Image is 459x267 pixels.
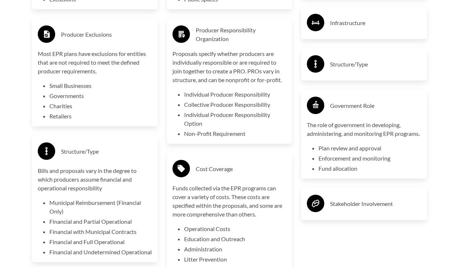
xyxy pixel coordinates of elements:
[184,255,287,264] li: Litter Prevention
[49,227,152,236] li: Financial with Municipal Contracts
[184,235,287,243] li: Education and Outreach
[330,17,421,29] h3: Infrastructure
[49,238,152,246] li: Financial and Full Operational
[196,26,287,43] h3: Producer Responsibility Organization
[49,217,152,226] li: Financial and Partial Operational
[184,245,287,254] li: Administration
[49,198,152,216] li: Municipal Reimbursement (Financial Only)
[61,29,152,40] h3: Producer Exclusions
[330,58,421,70] h3: Structure/Type
[61,146,152,157] h3: Structure/Type
[330,198,421,210] h3: Stakeholder Involvement
[184,110,287,128] li: Individual Producer Responsibility Option
[318,154,421,163] li: Enforcement and monitoring
[318,144,421,153] li: Plan review and approval
[38,49,152,76] p: Most EPR plans have exclusions for entities that are not required to meet the defined producer re...
[184,129,287,138] li: Non-Profit Requirement
[172,184,287,219] p: Funds collected via the EPR programs can cover a variety of costs. These costs are specified with...
[184,224,287,233] li: Operational Costs
[184,90,287,99] li: Individual Producer Responsibility
[49,102,152,110] li: Charities
[330,100,421,112] h3: Government Role
[38,166,152,193] p: Bills and proposals vary in the degree to which producers assume financial and operational respon...
[318,164,421,173] li: Fund allocation
[49,248,152,256] li: Financial and Undetermined Operational
[196,163,287,175] h3: Cost Coverage
[184,100,287,109] li: Collective Producer Responsibility
[172,49,287,84] p: Proposals specify whether producers are individually responsible or are required to join together...
[307,121,421,138] p: The role of government in developing, administering, and monitoring EPR programs.
[49,92,152,100] li: Governments
[49,81,152,90] li: Small Businesses
[49,112,152,121] li: Retailers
